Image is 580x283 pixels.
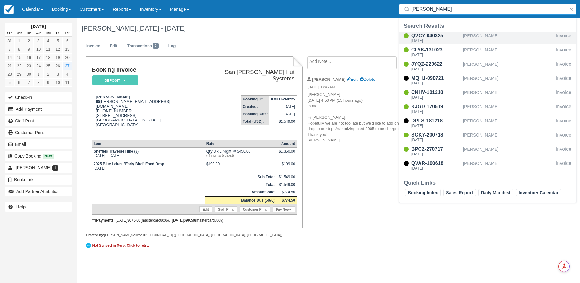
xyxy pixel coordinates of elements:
strong: KMLH-260225 [271,97,295,101]
div: [DATE] [411,166,460,170]
div: KJGD-170519 [411,103,460,110]
em: ((4 nights/ 5 days)) [206,154,276,157]
a: Transactions2 [123,40,163,52]
th: Booking ID: [241,96,270,103]
th: Amount [277,140,297,147]
th: Total: [205,181,277,188]
div: QVAR-190618 [411,160,460,167]
div: [PERSON_NAME][EMAIL_ADDRESS][DOMAIN_NAME] [PHONE_NUMBER] [STREET_ADDRESS] [GEOGRAPHIC_DATA][US_ST... [92,95,201,135]
a: 10 [34,45,43,53]
div: [DATE] [411,124,460,128]
div: [DATE] [411,110,460,113]
a: 5 [53,37,63,45]
a: [PERSON_NAME] 1 [5,163,72,173]
a: 27 [63,62,72,70]
div: DPLS-181218 [411,117,460,125]
a: 26 [53,62,63,70]
a: Staff Print [215,206,237,212]
th: Mon [14,30,24,37]
h2: San [PERSON_NAME] Hut Systems [203,69,294,82]
div: Invoice [556,117,571,129]
h1: [PERSON_NAME], [82,25,507,32]
strong: $99.50 [184,218,195,223]
a: Edit [199,206,212,212]
td: [DATE] - [DATE] [92,147,205,160]
a: 7 [5,45,14,53]
span: [DATE] - [DATE] [138,24,186,32]
strong: Payments [92,218,114,223]
th: Booking Date: [241,110,270,118]
a: 9 [24,45,34,53]
div: Quick Links [404,179,571,187]
th: Item [92,140,205,147]
strong: Created by: [86,233,104,237]
div: Invoice [556,103,571,115]
button: Bookmark [5,175,72,185]
a: 20 [63,53,72,62]
td: [DATE] [92,160,205,173]
a: Edit [105,40,122,52]
a: 22 [14,62,24,70]
td: $774.50 [277,188,297,196]
div: Invoice [556,146,571,157]
a: 5 [5,78,14,87]
div: [PERSON_NAME] [463,60,553,72]
div: Search Results [404,22,571,30]
div: [PERSON_NAME] [463,160,553,171]
a: 7 [24,78,34,87]
span: 1 [52,165,58,171]
a: Booking Index [405,189,441,196]
a: 24 [34,62,43,70]
strong: $774.50 [282,198,295,203]
strong: [PERSON_NAME] [312,77,346,82]
div: [DATE] [411,138,460,142]
div: MQHJ-090721 [411,75,460,82]
a: 8 [34,78,43,87]
a: 3 [53,70,63,78]
td: 3 x 1 Night @ $450.00 [205,147,277,160]
div: [DATE] [411,81,460,85]
span: [PERSON_NAME] [16,165,51,170]
th: Sub-Total: [205,173,277,181]
th: Wed [34,30,43,37]
a: QVAR-190618[DATE][PERSON_NAME]Invoice [399,160,576,171]
a: 29 [14,70,24,78]
div: $199.00 [279,162,295,171]
div: QVCY-040325 [411,32,460,39]
span: New [43,154,54,159]
a: 10 [53,78,63,87]
div: [PERSON_NAME] [463,32,553,44]
div: [DATE] [411,96,460,99]
small: 8005 [160,219,168,222]
div: CLYK-131023 [411,46,460,54]
a: 14 [5,53,14,62]
a: 15 [14,53,24,62]
a: Customer Print [240,206,270,212]
strong: Sneffels Traverse Hike (3) [94,149,139,154]
th: Sun [5,30,14,37]
small: 8005 [215,219,222,222]
div: [DATE] [411,152,460,156]
a: Log [164,40,180,52]
div: Invoice [556,46,571,58]
th: Amount Paid: [205,188,277,196]
a: JYQZ-220622[DATE][PERSON_NAME]Invoice [399,60,576,72]
a: Not Synced in Xero. Click to retry. [86,242,151,249]
a: KJGD-170519[DATE][PERSON_NAME]Invoice [399,103,576,115]
th: Sat [63,30,72,37]
th: Tue [24,30,34,37]
th: Thu [43,30,53,37]
em: [DATE] 08:46 AM [307,84,411,91]
div: Invoice [556,75,571,86]
a: 1 [34,70,43,78]
div: [PERSON_NAME] [463,103,553,115]
td: $1,549.00 [277,181,297,188]
a: CNHV-101218[DATE][PERSON_NAME]Invoice [399,89,576,100]
a: 11 [43,45,53,53]
div: Invoice [556,89,571,100]
div: $1,350.00 [279,149,295,158]
a: 1 [14,37,24,45]
a: 16 [24,53,34,62]
a: Sales Report [443,189,476,196]
a: 4 [43,37,53,45]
